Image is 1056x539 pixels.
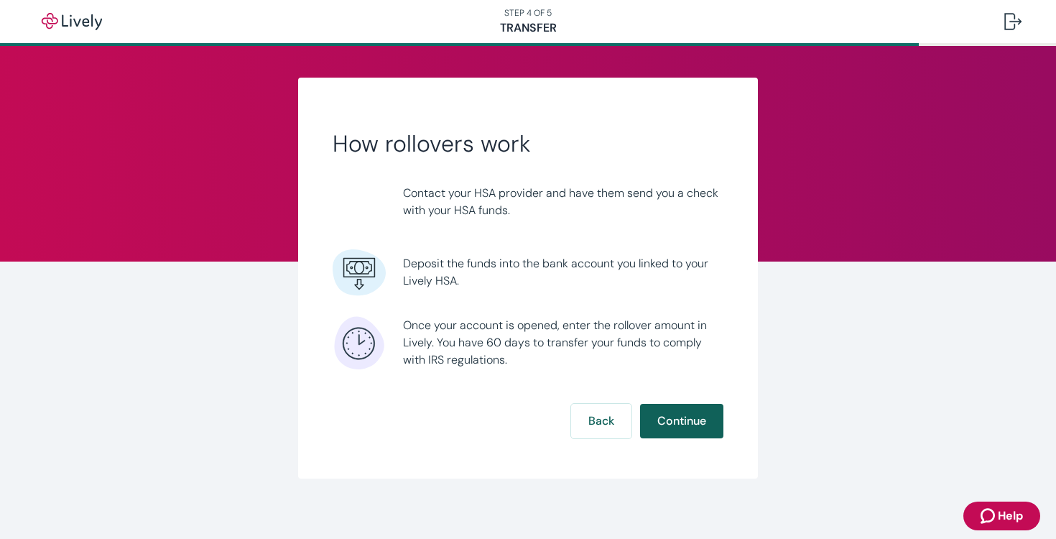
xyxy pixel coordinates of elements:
h2: How rollovers work [333,129,723,158]
span: Once your account is opened, enter the rollover amount in Lively. You have 60 days to transfer yo... [403,317,723,369]
span: Deposit the funds into the bank account you linked to your Lively HSA. [403,255,723,290]
span: Help [998,507,1023,525]
button: Continue [640,404,723,438]
button: Log out [993,4,1033,39]
img: Lively [32,13,112,30]
button: Back [571,404,631,438]
svg: Zendesk support icon [981,507,998,525]
span: Contact your HSA provider and have them send you a check with your HSA funds. [403,185,723,219]
button: Zendesk support iconHelp [963,502,1040,530]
